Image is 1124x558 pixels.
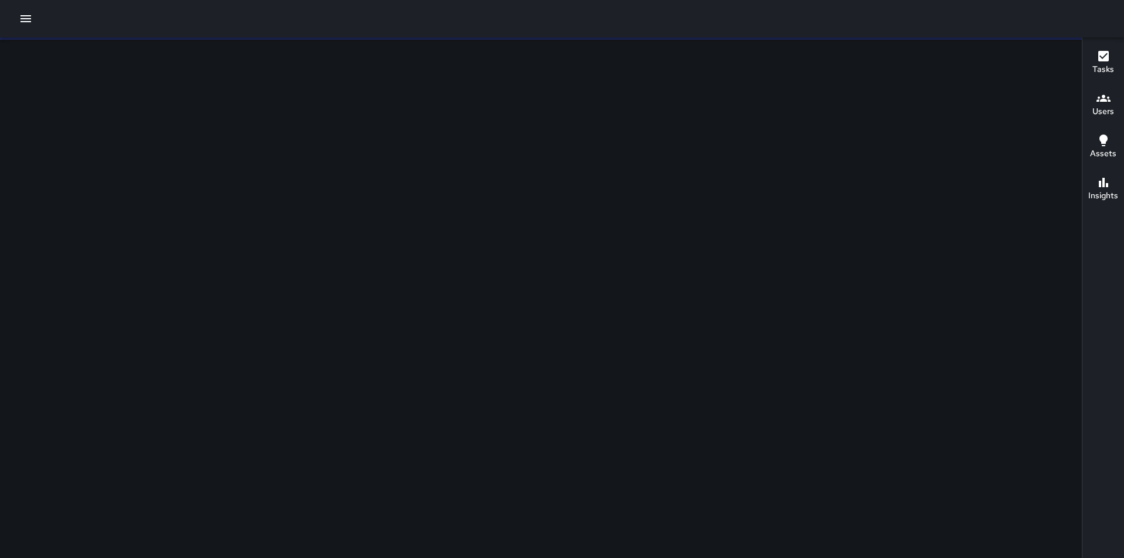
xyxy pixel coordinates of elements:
[1082,84,1124,126] button: Users
[1082,126,1124,168] button: Assets
[1092,63,1114,76] h6: Tasks
[1082,168,1124,211] button: Insights
[1092,105,1114,118] h6: Users
[1082,42,1124,84] button: Tasks
[1088,190,1118,202] h6: Insights
[1090,147,1116,160] h6: Assets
